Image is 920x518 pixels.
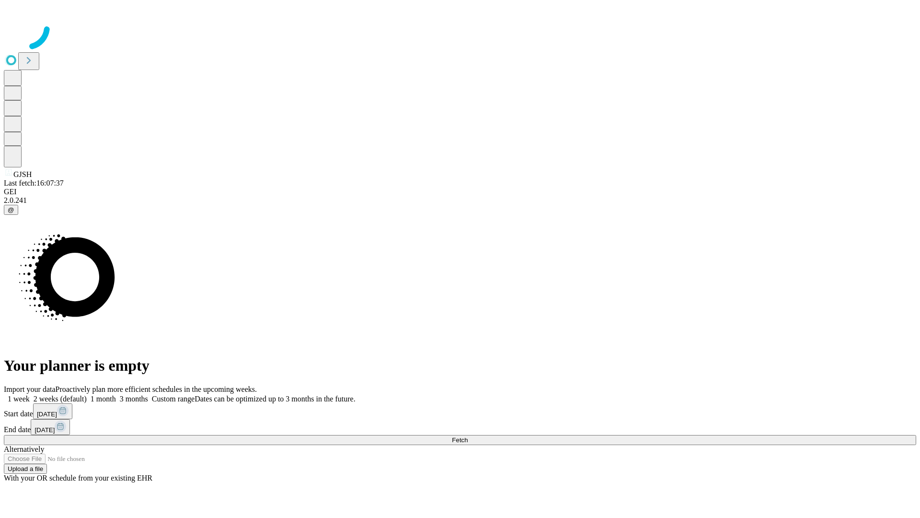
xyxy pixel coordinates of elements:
[34,395,87,403] span: 2 weeks (default)
[34,426,55,434] span: [DATE]
[4,445,44,453] span: Alternatively
[152,395,195,403] span: Custom range
[120,395,148,403] span: 3 months
[4,196,916,205] div: 2.0.241
[195,395,355,403] span: Dates can be optimized up to 3 months in the future.
[4,435,916,445] button: Fetch
[452,436,468,444] span: Fetch
[8,206,14,213] span: @
[4,357,916,375] h1: Your planner is empty
[4,188,916,196] div: GEI
[8,395,30,403] span: 1 week
[33,403,72,419] button: [DATE]
[4,205,18,215] button: @
[37,411,57,418] span: [DATE]
[4,179,64,187] span: Last fetch: 16:07:37
[4,464,47,474] button: Upload a file
[13,170,32,178] span: GJSH
[56,385,257,393] span: Proactively plan more efficient schedules in the upcoming weeks.
[31,419,70,435] button: [DATE]
[4,474,152,482] span: With your OR schedule from your existing EHR
[91,395,116,403] span: 1 month
[4,403,916,419] div: Start date
[4,419,916,435] div: End date
[4,385,56,393] span: Import your data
